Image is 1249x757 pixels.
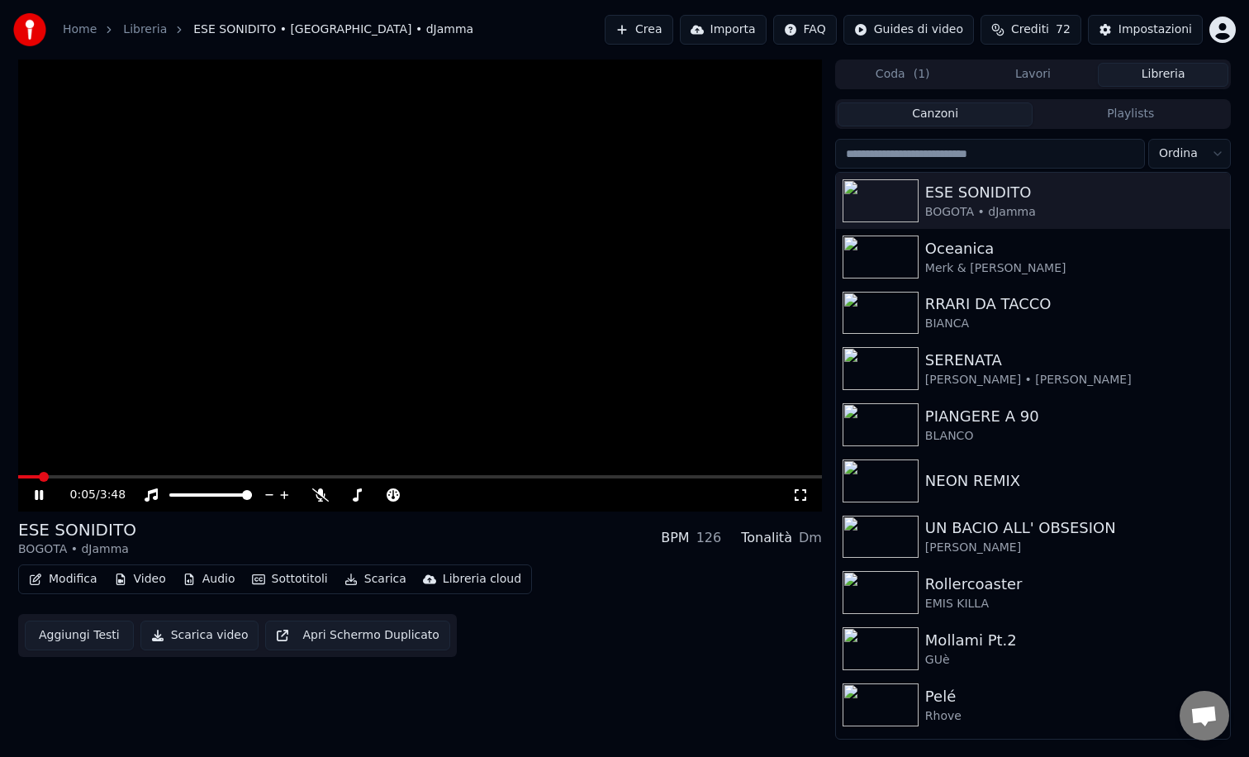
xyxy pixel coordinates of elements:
button: Scarica [338,568,413,591]
div: Rhove [925,708,1223,725]
div: ESE SONIDITO [925,181,1223,204]
div: RRARI DA TACCO [925,293,1223,316]
span: ( 1 ) [914,66,930,83]
nav: breadcrumb [63,21,473,38]
div: PIANGERE A 90 [925,405,1223,428]
div: UN BACIO ALL' OBSESION [925,517,1223,540]
button: Libreria [1098,63,1228,87]
button: Crediti72 [981,15,1081,45]
div: Tonalità [741,528,792,548]
div: BPM [661,528,689,548]
button: Coda [838,63,968,87]
a: Libreria [123,21,167,38]
div: Oceanica [925,237,1223,260]
button: Video [107,568,173,591]
span: 72 [1056,21,1071,38]
div: BOGOTA • dJamma [925,204,1223,221]
button: Playlists [1033,102,1228,126]
span: Ordina [1159,145,1198,162]
a: Home [63,21,97,38]
button: Importa [680,15,767,45]
span: 0:05 [70,487,96,503]
button: Canzoni [838,102,1033,126]
div: Pelé [925,685,1223,708]
button: Guides di video [843,15,974,45]
div: Impostazioni [1118,21,1192,38]
a: Aprire la chat [1180,691,1229,740]
button: Impostazioni [1088,15,1203,45]
div: BIANCA [925,316,1223,332]
button: Lavori [968,63,1099,87]
span: 3:48 [100,487,126,503]
button: Scarica video [140,621,259,650]
div: Rollercoaster [925,573,1223,596]
div: ESE SONIDITO [18,518,136,541]
div: / [70,487,110,503]
div: NEON REMIX [925,469,1223,493]
button: Crea [605,15,672,45]
div: [PERSON_NAME] • [PERSON_NAME] [925,372,1223,388]
button: Modifica [22,568,104,591]
div: SERENATA [925,349,1223,372]
div: Dm [799,528,822,548]
div: EMIS KILLA [925,596,1223,612]
div: BOGOTA • dJamma [18,541,136,558]
span: ESE SONIDITO • [GEOGRAPHIC_DATA] • dJamma [193,21,473,38]
div: 126 [696,528,722,548]
div: Mollami Pt.2 [925,629,1223,652]
button: Audio [176,568,242,591]
div: [PERSON_NAME] [925,540,1223,556]
div: Libreria cloud [443,571,521,588]
div: GUè [925,652,1223,669]
button: Sottotitoli [245,568,335,591]
div: Merk & [PERSON_NAME] [925,260,1223,277]
img: youka [13,13,46,46]
span: Crediti [1011,21,1049,38]
button: FAQ [773,15,837,45]
button: Aggiungi Testi [25,621,134,650]
button: Apri Schermo Duplicato [265,621,449,650]
div: BLANCO [925,428,1223,445]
